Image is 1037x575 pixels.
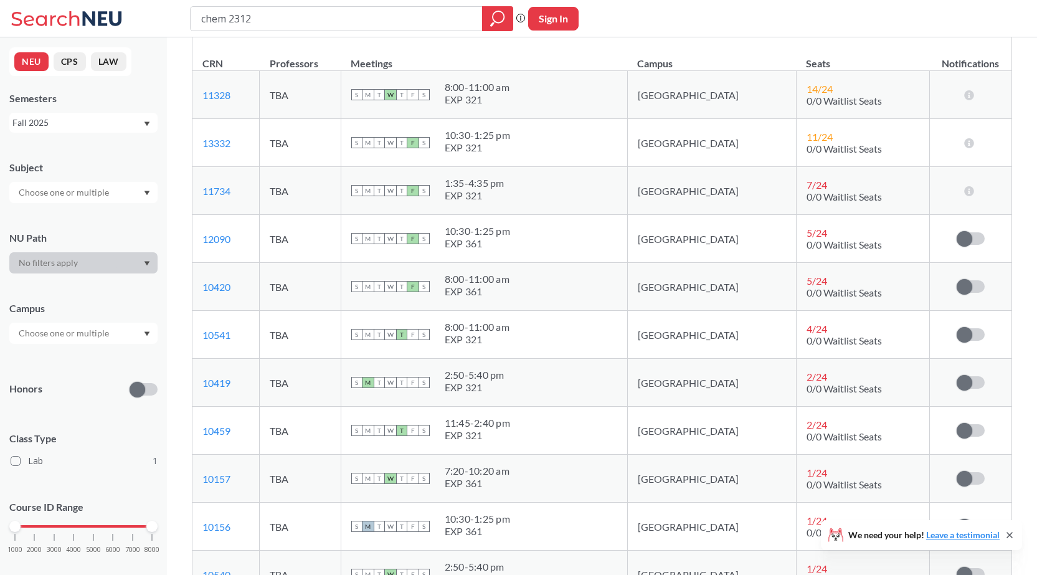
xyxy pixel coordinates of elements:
div: NU Path [9,231,158,245]
div: 2:50 - 5:40 pm [445,369,504,381]
span: 2000 [27,546,42,553]
a: 10541 [202,329,230,341]
span: T [396,89,407,100]
span: 0/0 Waitlist Seats [807,478,882,490]
span: 0/0 Waitlist Seats [807,143,882,154]
button: NEU [14,52,49,71]
span: M [362,185,374,196]
span: 1 / 24 [807,563,827,574]
div: Subject [9,161,158,174]
input: Choose one or multiple [12,185,117,200]
span: F [407,425,419,436]
td: TBA [260,263,341,311]
span: T [396,473,407,484]
span: 1 / 24 [807,467,827,478]
svg: magnifying glass [490,10,505,27]
span: 8000 [144,546,159,553]
span: F [407,89,419,100]
span: F [407,473,419,484]
span: 3000 [47,546,62,553]
th: Meetings [341,44,627,71]
a: 13332 [202,137,230,149]
svg: Dropdown arrow [144,191,150,196]
span: S [419,233,430,244]
span: 0/0 Waitlist Seats [807,287,882,298]
span: S [351,521,362,532]
td: [GEOGRAPHIC_DATA] [627,263,796,311]
input: Class, professor, course number, "phrase" [200,8,473,29]
span: 1000 [7,546,22,553]
span: S [419,281,430,292]
span: 14 / 24 [807,83,833,95]
span: F [407,377,419,388]
div: 1:35 - 4:35 pm [445,177,504,189]
a: Leave a testimonial [926,530,1000,540]
span: M [362,89,374,100]
td: [GEOGRAPHIC_DATA] [627,167,796,215]
span: T [396,185,407,196]
span: F [407,233,419,244]
div: EXP 321 [445,429,510,442]
a: 10156 [202,521,230,533]
div: magnifying glass [482,6,513,31]
td: [GEOGRAPHIC_DATA] [627,71,796,119]
svg: Dropdown arrow [144,121,150,126]
div: 10:30 - 1:25 pm [445,225,510,237]
span: M [362,281,374,292]
span: T [396,425,407,436]
span: M [362,329,374,340]
td: TBA [260,407,341,455]
span: 5 / 24 [807,275,827,287]
span: 2 / 24 [807,371,827,383]
svg: Dropdown arrow [144,331,150,336]
div: 2:50 - 5:40 pm [445,561,504,573]
span: T [374,233,385,244]
a: 11734 [202,185,230,197]
td: TBA [260,119,341,167]
a: 10420 [202,281,230,293]
div: Fall 2025Dropdown arrow [9,113,158,133]
p: Honors [9,382,42,396]
p: Course ID Range [9,500,158,515]
span: T [396,233,407,244]
span: W [385,521,396,532]
label: Lab [11,453,158,469]
span: T [374,473,385,484]
span: S [351,137,362,148]
td: TBA [260,215,341,263]
span: T [374,377,385,388]
span: 0/0 Waitlist Seats [807,430,882,442]
div: 8:00 - 11:00 am [445,81,509,93]
span: F [407,281,419,292]
span: F [407,185,419,196]
span: 0/0 Waitlist Seats [807,383,882,394]
span: T [396,281,407,292]
th: Campus [627,44,796,71]
div: Fall 2025 [12,116,143,130]
td: [GEOGRAPHIC_DATA] [627,407,796,455]
div: 8:00 - 11:00 am [445,273,509,285]
span: Class Type [9,432,158,445]
div: Campus [9,302,158,315]
span: S [351,425,362,436]
button: CPS [54,52,86,71]
span: M [362,425,374,436]
span: T [374,137,385,148]
div: 7:20 - 10:20 am [445,465,509,477]
input: Choose one or multiple [12,326,117,341]
span: S [419,425,430,436]
span: M [362,521,374,532]
span: S [419,185,430,196]
span: 1 [153,454,158,468]
th: Professors [260,44,341,71]
span: S [419,89,430,100]
span: M [362,473,374,484]
span: 7 / 24 [807,179,827,191]
button: LAW [91,52,126,71]
td: [GEOGRAPHIC_DATA] [627,311,796,359]
td: [GEOGRAPHIC_DATA] [627,359,796,407]
div: 11:45 - 2:40 pm [445,417,510,429]
span: S [351,89,362,100]
div: EXP 321 [445,333,509,346]
span: 0/0 Waitlist Seats [807,239,882,250]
